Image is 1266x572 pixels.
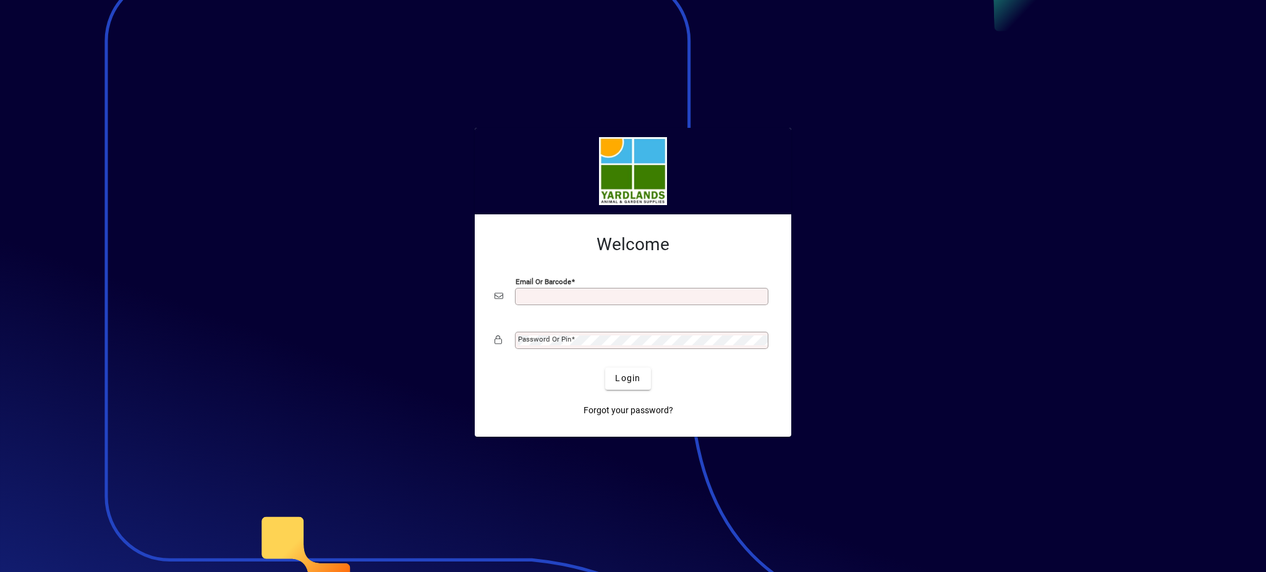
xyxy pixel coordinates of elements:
[605,368,650,390] button: Login
[584,404,673,417] span: Forgot your password?
[615,372,640,385] span: Login
[518,335,571,343] mat-label: Password or Pin
[495,234,771,255] h2: Welcome
[516,277,571,285] mat-label: Email or Barcode
[579,400,678,422] a: Forgot your password?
